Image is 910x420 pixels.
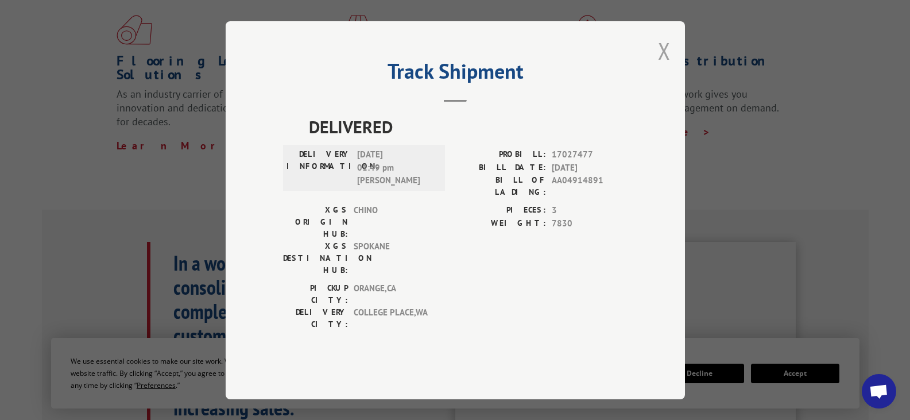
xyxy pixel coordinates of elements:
[286,148,351,187] label: DELIVERY INFORMATION:
[455,161,546,174] label: BILL DATE:
[455,204,546,217] label: PIECES:
[552,148,628,161] span: 17027477
[354,204,431,240] span: CHINO
[552,204,628,217] span: 3
[283,204,348,240] label: XGS ORIGIN HUB:
[552,174,628,198] span: AA04914891
[552,217,628,230] span: 7830
[455,217,546,230] label: WEIGHT:
[862,374,896,409] div: Open chat
[283,282,348,306] label: PICKUP CITY:
[354,240,431,276] span: SPOKANE
[552,161,628,174] span: [DATE]
[283,63,628,85] h2: Track Shipment
[455,148,546,161] label: PROBILL:
[357,148,435,187] span: [DATE] 01:49 pm [PERSON_NAME]
[354,306,431,330] span: COLLEGE PLACE , WA
[283,240,348,276] label: XGS DESTINATION HUB:
[354,282,431,306] span: ORANGE , CA
[309,114,628,140] span: DELIVERED
[283,306,348,330] label: DELIVERY CITY:
[455,174,546,198] label: BILL OF LADING:
[658,36,671,66] button: Close modal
